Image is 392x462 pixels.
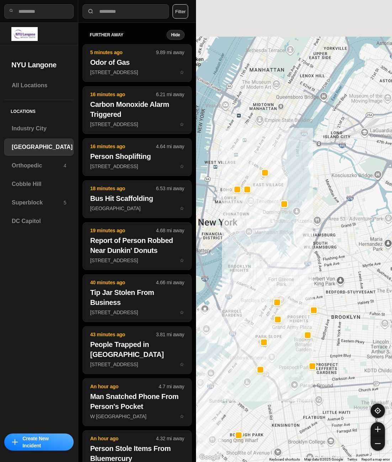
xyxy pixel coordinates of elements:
[90,91,156,98] p: 16 minutes ago
[371,436,385,451] button: zoom-out
[83,138,192,176] button: 16 minutes ago4.64 mi awayPerson Shoplifting[STREET_ADDRESS]star
[180,310,184,315] span: star
[4,120,74,137] a: Industry City
[90,69,184,76] p: [STREET_ADDRESS]
[64,199,67,206] p: 5
[90,413,184,420] p: W [GEOGRAPHIC_DATA]
[171,32,180,38] small: Hide
[156,227,184,234] p: 4.68 mi away
[12,198,64,207] h3: Superblock
[180,69,184,75] span: star
[198,453,221,462] img: Google
[9,8,14,13] img: search
[83,180,192,218] button: 18 minutes ago6.53 mi awayBus Hit Scaffolding[GEOGRAPHIC_DATA]star
[4,157,74,174] a: Orthopedic4
[90,185,156,192] p: 18 minutes ago
[90,49,156,56] p: 5 minutes ago
[90,163,184,170] p: [STREET_ADDRESS]
[90,143,156,150] p: 16 minutes ago
[83,257,192,263] a: 19 minutes ago4.68 mi awayReport of Person Robbed Near Dunkin' Donuts[STREET_ADDRESS]star
[156,143,184,150] p: 4.64 mi away
[156,279,184,286] p: 4.66 mi away
[83,326,192,374] button: 43 minutes ago3.81 mi awayPeople Trapped in [GEOGRAPHIC_DATA][STREET_ADDRESS]star
[83,44,192,82] button: 5 minutes ago9.89 mi awayOdor of Gas[STREET_ADDRESS]star
[83,69,192,75] a: 5 minutes ago9.89 mi awayOdor of Gas[STREET_ADDRESS]star
[83,121,192,127] a: 16 minutes ago6.21 mi awayCarbon Monoxide Alarm Triggered[STREET_ADDRESS]star
[375,426,381,432] img: zoom-in
[83,163,192,169] a: 16 minutes ago4.64 mi awayPerson Shoplifting[STREET_ADDRESS]star
[4,434,74,451] button: iconCreate New Incident
[83,86,192,134] button: 16 minutes ago6.21 mi awayCarbon Monoxide Alarm Triggered[STREET_ADDRESS]star
[90,435,156,442] p: An hour ago
[83,361,192,367] a: 43 minutes ago3.81 mi awayPeople Trapped in [GEOGRAPHIC_DATA][STREET_ADDRESS]star
[90,361,184,368] p: [STREET_ADDRESS]
[180,206,184,211] span: star
[4,213,74,230] a: DC Capitol
[83,378,192,426] button: An hour ago4.7 mi awayMan Snatched Phone From Person's PocketW [GEOGRAPHIC_DATA]star
[12,81,66,90] h3: All Locations
[180,163,184,169] span: star
[83,413,192,419] a: An hour ago4.7 mi awayMan Snatched Phone From Person's PocketW [GEOGRAPHIC_DATA]star
[4,194,74,211] a: Superblock5
[375,408,381,414] img: recenter
[90,339,184,359] h2: People Trapped in [GEOGRAPHIC_DATA]
[87,8,94,15] img: search
[90,309,184,316] p: [STREET_ADDRESS]
[83,274,192,322] button: 40 minutes ago4.66 mi awayTip Jar Stolen From Business[STREET_ADDRESS]star
[90,391,184,411] h2: Man Snatched Phone From Person's Pocket
[83,205,192,211] a: 18 minutes ago6.53 mi awayBus Hit Scaffolding[GEOGRAPHIC_DATA]star
[12,180,66,188] h3: Cobble Hill
[11,27,38,41] img: logo
[166,30,185,40] button: Hide
[12,124,66,133] h3: Industry City
[347,457,357,461] a: Terms (opens in new tab)
[22,435,67,449] p: Create New Incident
[4,100,74,120] h5: Locations
[156,331,184,338] p: 3.81 mi away
[159,383,184,390] p: 4.7 mi away
[83,222,192,270] button: 19 minutes ago4.68 mi awayReport of Person Robbed Near Dunkin' Donuts[STREET_ADDRESS]star
[64,162,67,169] p: 4
[198,453,221,462] a: Open this area in Google Maps (opens a new window)
[4,139,74,156] a: [GEOGRAPHIC_DATA]
[12,143,73,151] h3: [GEOGRAPHIC_DATA]
[156,49,184,56] p: 9.89 mi away
[371,404,385,418] button: recenter
[90,257,184,264] p: [STREET_ADDRESS]
[83,309,192,315] a: 40 minutes ago4.66 mi awayTip Jar Stolen From Business[STREET_ADDRESS]star
[90,331,156,338] p: 43 minutes ago
[90,383,159,390] p: An hour ago
[90,193,184,203] h2: Bus Hit Scaffolding
[180,362,184,367] span: star
[90,227,156,234] p: 19 minutes ago
[156,185,184,192] p: 6.53 mi away
[156,435,184,442] p: 4.32 mi away
[156,91,184,98] p: 6.21 mi away
[90,57,184,67] h2: Odor of Gas
[269,457,300,462] button: Keyboard shortcuts
[90,279,156,286] p: 40 minutes ago
[90,121,184,128] p: [STREET_ADDRESS]
[375,441,381,446] img: zoom-out
[12,439,18,445] img: icon
[4,77,74,94] a: All Locations
[90,151,184,161] h2: Person Shoplifting
[90,205,184,212] p: [GEOGRAPHIC_DATA]
[304,457,343,461] span: Map data ©2025 Google
[180,414,184,419] span: star
[11,60,67,70] h2: NYU Langone
[180,121,184,127] span: star
[12,161,64,170] h3: Orthopedic
[371,422,385,436] button: zoom-in
[90,235,184,255] h2: Report of Person Robbed Near Dunkin' Donuts
[12,217,66,225] h3: DC Capitol
[4,176,74,193] a: Cobble Hill
[90,99,184,119] h2: Carbon Monoxide Alarm Triggered
[90,287,184,307] h2: Tip Jar Stolen From Business
[90,32,166,38] h5: further away
[180,258,184,263] span: star
[173,4,188,19] button: Filter
[361,457,390,461] a: Report a map error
